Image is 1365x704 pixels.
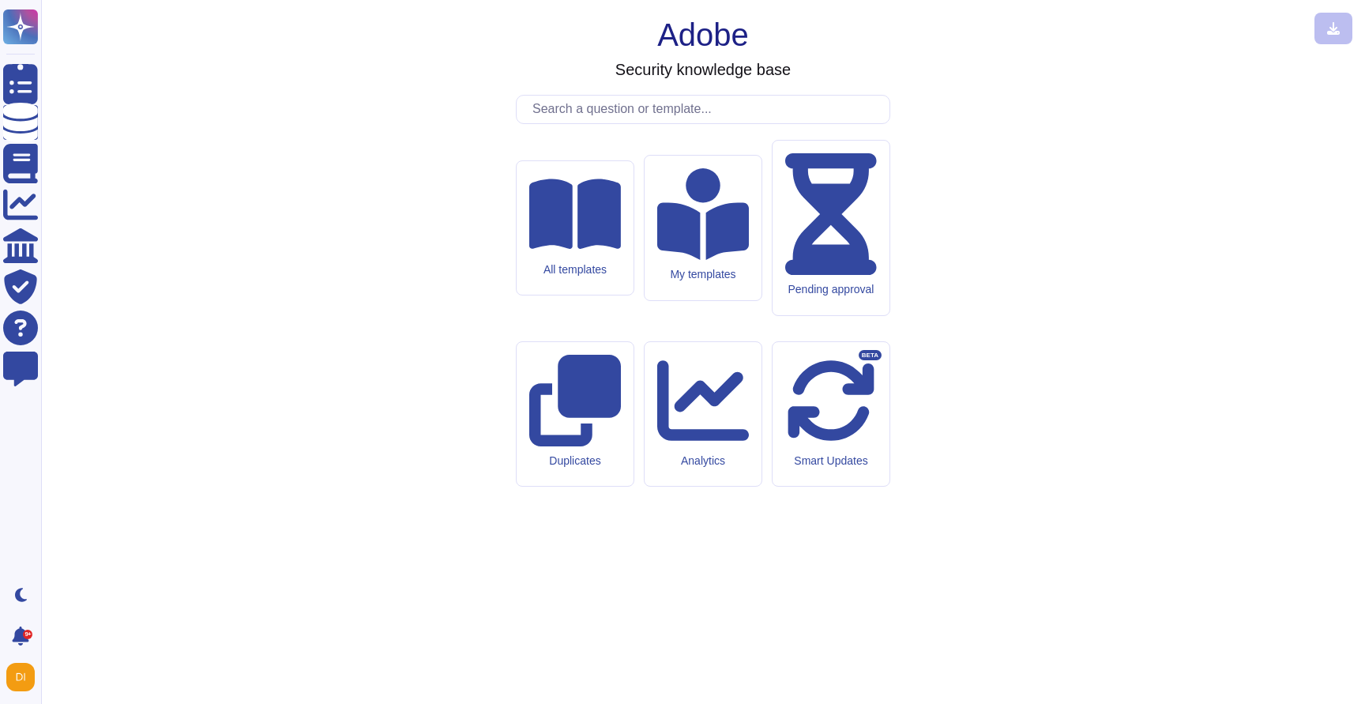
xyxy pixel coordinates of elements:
div: 9+ [23,630,32,639]
div: Pending approval [785,283,877,296]
button: user [3,660,46,695]
h3: Security knowledge base [615,60,791,79]
div: Analytics [657,454,749,468]
h1: Adobe [657,16,749,54]
div: My templates [657,268,749,281]
img: user [6,663,35,691]
div: Smart Updates [785,454,877,468]
div: Duplicates [529,454,621,468]
div: All templates [529,263,621,277]
input: Search a question or template... [525,96,889,123]
div: BETA [859,350,882,361]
